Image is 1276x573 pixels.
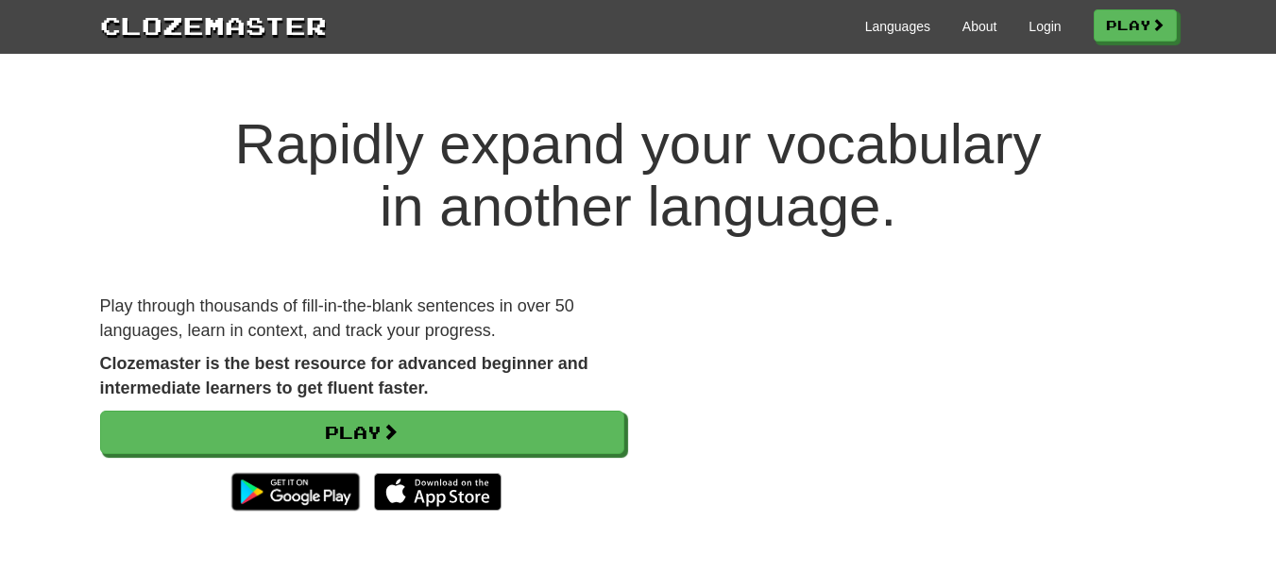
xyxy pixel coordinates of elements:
img: Get it on Google Play [222,463,368,520]
a: Play [100,411,624,454]
img: Download_on_the_App_Store_Badge_US-UK_135x40-25178aeef6eb6b83b96f5f2d004eda3bffbb37122de64afbaef7... [374,473,502,511]
a: Play [1094,9,1177,42]
strong: Clozemaster is the best resource for advanced beginner and intermediate learners to get fluent fa... [100,354,588,397]
p: Play through thousands of fill-in-the-blank sentences in over 50 languages, learn in context, and... [100,295,624,343]
a: Languages [865,17,930,36]
a: Clozemaster [100,8,327,42]
a: About [962,17,997,36]
a: Login [1029,17,1061,36]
